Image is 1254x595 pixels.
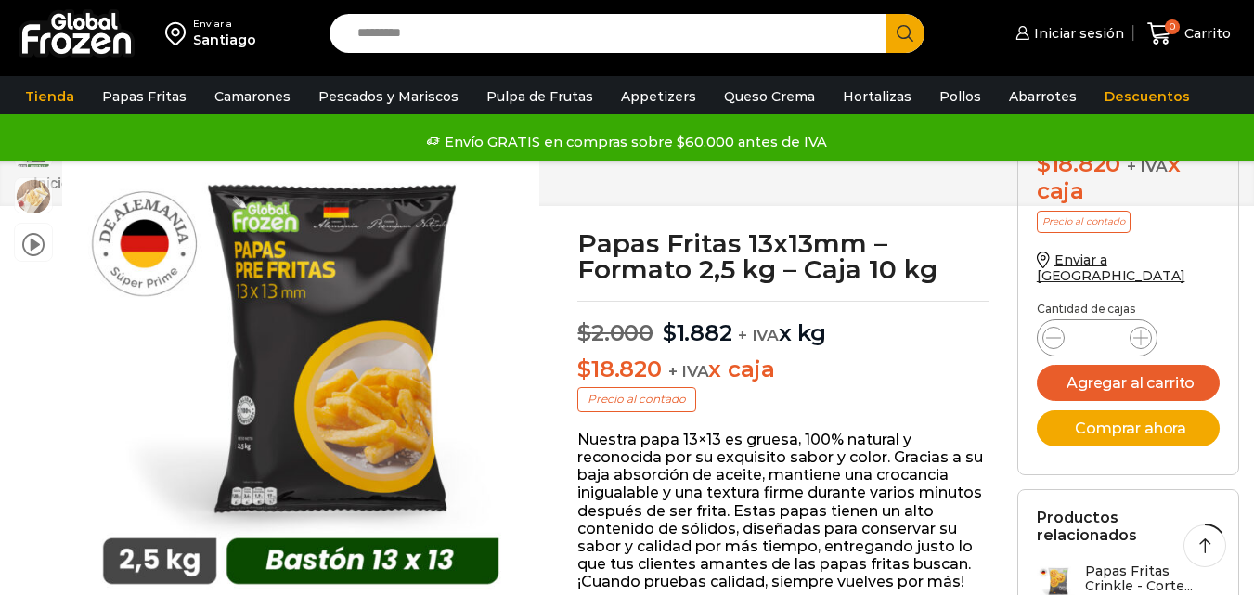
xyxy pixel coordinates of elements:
bdi: 1.882 [663,319,732,346]
span: $ [577,356,591,382]
bdi: 2.000 [577,319,653,346]
a: Pulpa de Frutas [477,79,602,114]
span: $ [577,319,591,346]
p: x caja [577,356,989,383]
a: Pescados y Mariscos [309,79,468,114]
a: Enviar a [GEOGRAPHIC_DATA] [1037,252,1185,284]
a: Abarrotes [1000,79,1086,114]
h1: Papas Fritas 13x13mm – Formato 2,5 kg – Caja 10 kg [577,230,989,282]
div: x caja [1037,151,1221,205]
p: Precio al contado [1037,211,1131,233]
h3: Papas Fritas Crinkle - Corte... [1085,563,1221,595]
span: $ [663,319,677,346]
a: Descuentos [1095,79,1199,114]
a: Tienda [16,79,84,114]
div: Santiago [193,31,256,49]
span: + IVA [1127,157,1168,175]
span: 0 [1165,19,1180,34]
p: Nuestra papa 13×13 es gruesa, 100% natural y reconocida por su exquisito sabor y color. Gracias a... [577,431,989,591]
bdi: 18.820 [577,356,661,382]
button: Search button [886,14,924,53]
a: Hortalizas [834,79,921,114]
span: Carrito [1180,24,1231,43]
div: Enviar a [193,18,256,31]
p: Cantidad de cajas [1037,303,1221,316]
span: $ [1037,150,1051,177]
img: address-field-icon.svg [165,18,193,49]
span: + IVA [738,326,779,344]
span: Iniciar sesión [1029,24,1124,43]
span: 13×13 [15,178,52,215]
a: Pollos [930,79,990,114]
a: Iniciar sesión [1011,15,1124,52]
bdi: 18.820 [1037,150,1120,177]
a: Queso Crema [715,79,824,114]
button: Agregar al carrito [1037,365,1221,401]
a: Appetizers [612,79,705,114]
a: Papas Fritas [93,79,196,114]
button: Comprar ahora [1037,410,1221,446]
p: Precio al contado [577,387,696,411]
input: Product quantity [1079,325,1115,351]
h2: Productos relacionados [1037,509,1221,544]
a: 0 Carrito [1143,12,1235,56]
span: + IVA [668,362,709,381]
a: Camarones [205,79,300,114]
p: x kg [577,301,989,347]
